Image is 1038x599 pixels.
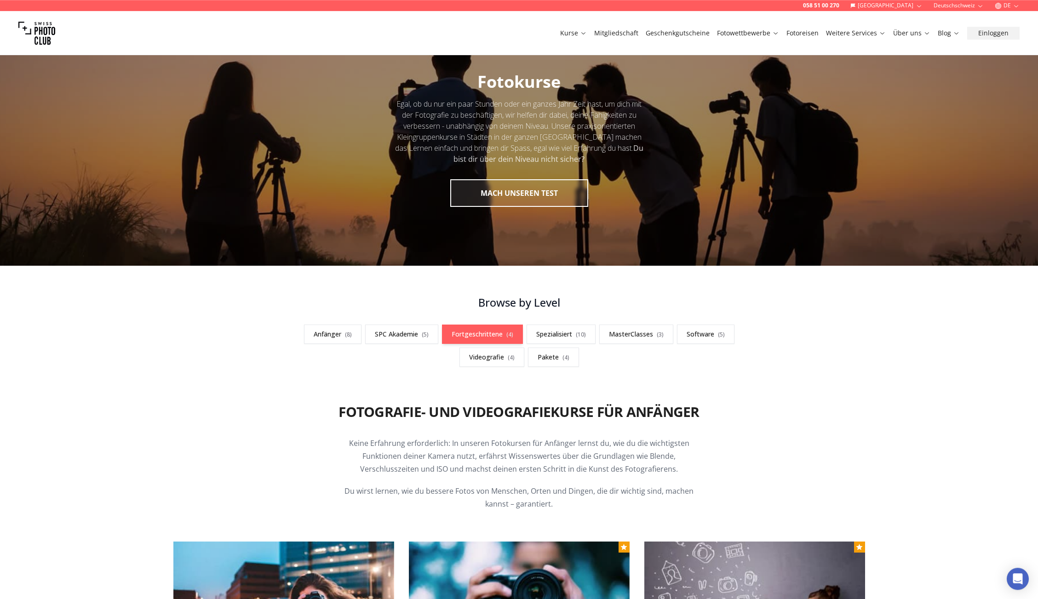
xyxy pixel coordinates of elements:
a: Fortgeschrittene(4) [442,325,523,344]
a: MasterClasses(3) [599,325,673,344]
button: MACH UNSEREN TEST [450,179,588,207]
span: ( 4 ) [506,331,513,338]
a: Blog [938,29,960,38]
span: ( 4 ) [562,354,569,361]
h3: Browse by Level [291,295,747,310]
a: Weitere Services [826,29,886,38]
a: Kurse [560,29,587,38]
a: Pakete(4) [528,348,579,367]
a: Anfänger(8) [304,325,361,344]
p: Keine Erfahrung erforderlich: In unseren Fotokursen für Anfänger lernst du, wie du die wichtigste... [343,437,696,475]
div: Open Intercom Messenger [1007,568,1029,590]
span: ( 10 ) [576,331,586,338]
span: ( 5 ) [422,331,429,338]
img: Swiss photo club [18,15,55,51]
p: Du wirst lernen, wie du bessere Fotos von Menschen, Orten und Dingen, die dir wichtig sind, mache... [343,485,696,510]
a: SPC Akademie(5) [365,325,438,344]
button: Weitere Services [822,27,889,40]
button: Geschenkgutscheine [642,27,713,40]
span: Fotokurse [477,70,561,93]
a: Über uns [893,29,930,38]
a: Fotowettbewerbe [717,29,779,38]
a: Fotoreisen [786,29,819,38]
a: Software(5) [677,325,734,344]
a: Spezialisiert(10) [527,325,596,344]
a: Videografie(4) [459,348,524,367]
button: Mitgliedschaft [591,27,642,40]
button: Fotoreisen [783,27,822,40]
span: ( 5 ) [718,331,725,338]
button: Über uns [889,27,934,40]
div: Egal, ob du nur ein paar Stunden oder ein ganzes Jahr Zeit hast, um dich mit der Fotografie zu be... [394,98,644,165]
a: Geschenkgutscheine [646,29,710,38]
button: Blog [934,27,963,40]
span: ( 3 ) [657,331,664,338]
span: ( 4 ) [508,354,515,361]
button: Einloggen [967,27,1020,40]
a: Mitgliedschaft [594,29,638,38]
h2: Fotografie- und Videografiekurse für Anfänger [338,404,699,420]
button: Kurse [556,27,591,40]
button: Fotowettbewerbe [713,27,783,40]
span: ( 8 ) [345,331,352,338]
a: 058 51 00 270 [803,2,839,9]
